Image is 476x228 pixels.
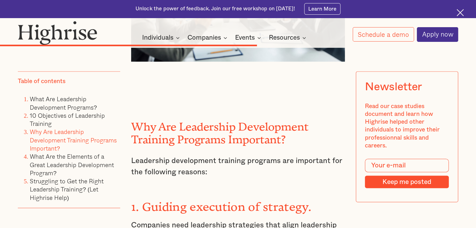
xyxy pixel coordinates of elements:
a: What Are the Elements of a Great Leadership Development Program? [30,152,114,177]
a: Why Are Leadership Development Training Programs Important? [30,127,117,153]
div: Companies [187,34,229,42]
a: Schedule a demo [353,27,414,42]
div: Read our case studies document and learn how Highrise helped other individuals to improve their p... [365,102,449,150]
a: Apply now [417,27,458,42]
div: Newsletter [365,81,422,93]
a: Learn More [304,3,341,14]
input: Your e-mail [365,159,449,172]
input: Keep me posted [365,176,449,188]
div: Events [235,34,263,42]
div: Companies [187,34,221,42]
div: Resources [269,34,300,42]
div: Unlock the power of feedback. Join our free workshop on [DATE]! [136,5,295,12]
img: Cross icon [457,9,464,16]
div: Individuals [142,34,182,42]
div: Resources [269,34,308,42]
form: Modal Form [365,159,449,188]
img: Highrise logo [18,21,97,45]
div: Individuals [142,34,173,42]
a: Struggling to Get the Right Leadership Training? (Let Highrise Help) [30,176,104,202]
h2: Why Are Leadership Development Training Programs Important? [131,118,345,143]
a: 10 Objectives of Leadership Training [30,111,105,128]
div: Events [235,34,255,42]
div: Table of contents [18,77,65,85]
strong: 1. Guiding execution of strategy. [131,200,311,207]
a: What Are Leadership Development Programs? [30,94,97,112]
p: Leadership development training programs are important for the following reasons: [131,156,345,178]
